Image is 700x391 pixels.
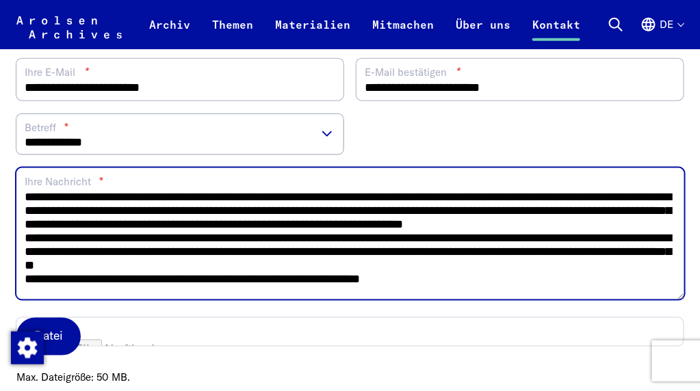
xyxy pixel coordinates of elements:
button: Deutsch, Sprachauswahl [640,16,684,49]
img: Zustimmung ändern [11,332,44,364]
span: Max. Dateigröße: 50 MB. [16,362,684,386]
a: Kontakt [521,16,591,49]
a: Über uns [445,16,521,49]
a: Themen [201,16,264,49]
a: Materialien [264,16,361,49]
nav: Primär [138,8,591,41]
a: Archiv [138,16,201,49]
label: Datei [16,318,81,355]
a: Mitmachen [361,16,445,49]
